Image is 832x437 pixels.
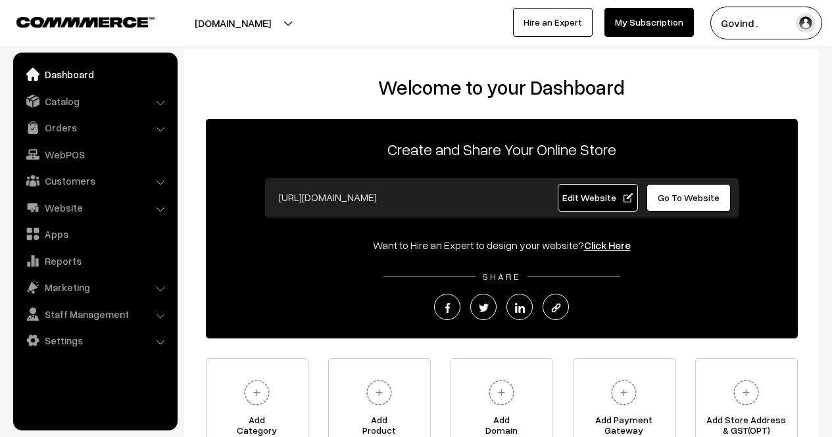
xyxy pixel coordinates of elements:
p: Create and Share Your Online Store [206,137,798,161]
img: plus.svg [728,375,764,411]
img: plus.svg [606,375,642,411]
a: Settings [16,329,173,352]
span: SHARE [476,271,527,282]
a: Hire an Expert [513,8,593,37]
a: Staff Management [16,302,173,326]
img: user [796,13,816,33]
a: Click Here [584,239,631,252]
a: Apps [16,222,173,246]
a: Dashboard [16,62,173,86]
a: COMMMERCE [16,13,132,29]
img: plus.svg [361,375,397,411]
a: Website [16,196,173,219]
span: Go To Website [658,192,720,203]
div: Want to Hire an Expert to design your website? [206,237,798,253]
button: [DOMAIN_NAME] [149,7,317,39]
h2: Welcome to your Dashboard [197,76,806,99]
span: Edit Website [562,192,633,203]
a: Customers [16,169,173,193]
a: WebPOS [16,143,173,166]
a: Marketing [16,275,173,299]
a: Catalog [16,89,173,113]
button: Govind . [710,7,822,39]
a: Edit Website [558,184,638,212]
img: COMMMERCE [16,17,155,27]
img: plus.svg [239,375,275,411]
a: Go To Website [647,184,731,212]
a: Orders [16,116,173,139]
a: My Subscription [604,8,694,37]
a: Reports [16,249,173,273]
img: plus.svg [483,375,520,411]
